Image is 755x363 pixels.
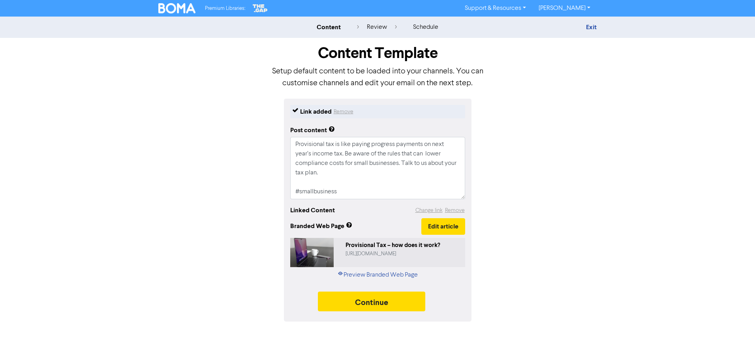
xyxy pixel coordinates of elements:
[290,238,334,267] img: 13FSpxoEbujTcuo00JrhJH-laptop-coffee.jpg
[271,44,484,62] h1: Content Template
[357,22,397,32] div: review
[290,125,335,135] div: Post content
[445,206,465,215] button: Remove
[252,3,269,13] img: The Gap
[317,22,341,32] div: content
[421,218,465,235] button: Edit article
[290,137,465,199] textarea: Provisional tax is like paying progress payments on next year’s income tax. Be aware of the rules...
[271,65,484,89] p: Setup default content to be loaded into your channels. You can customise channels and edit your e...
[532,2,597,15] a: [PERSON_NAME]
[290,238,465,267] a: Provisional Tax – how does it work?[URL][DOMAIN_NAME]
[413,22,438,32] div: schedule
[346,241,462,250] div: Provisional Tax – how does it work?
[318,292,425,311] button: Continue
[656,278,755,363] iframe: Chat Widget
[290,206,335,215] div: Linked Content
[300,107,332,116] div: Link added
[337,270,418,280] a: Preview Branded Web Page
[290,221,421,231] span: Branded Web Page
[158,3,195,13] img: BOMA Logo
[205,6,245,11] span: Premium Libraries:
[586,23,597,31] a: Exit
[415,206,443,215] button: Change link
[458,2,532,15] a: Support & Resources
[333,107,354,116] button: Remove
[346,250,462,258] div: https://public2.bomamarketing.com/cp/13FSpxoEbujTcuo00JrhJH?sa=1kKjI3r3vtb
